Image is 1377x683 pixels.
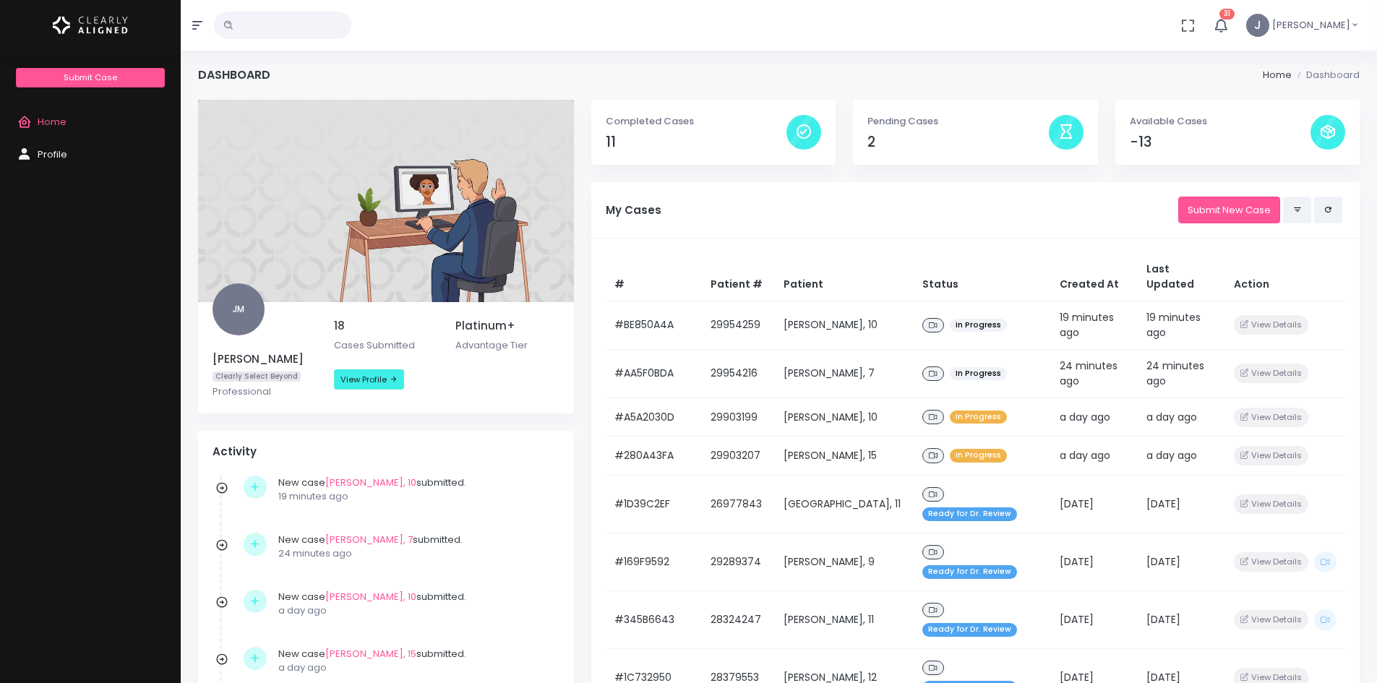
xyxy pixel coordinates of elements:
a: View Profile [334,369,404,390]
div: New case submitted. [278,533,552,561]
span: Home [38,115,67,129]
td: [PERSON_NAME], 15 [775,437,914,476]
h4: 2 [867,134,1048,150]
td: #169F9592 [606,533,702,590]
th: Status [914,253,1050,301]
button: View Details [1234,408,1308,427]
p: Pending Cases [867,114,1048,129]
button: View Details [1234,364,1308,383]
td: a day ago [1051,398,1138,437]
span: J [1246,14,1269,37]
span: In Progress [950,411,1007,424]
td: 24 minutes ago [1051,349,1138,398]
td: a day ago [1051,437,1138,476]
td: [DATE] [1138,533,1225,590]
p: Completed Cases [606,114,786,129]
th: Patient # [702,253,775,301]
td: 29954259 [702,301,775,349]
h4: Dashboard [198,68,270,82]
td: 19 minutes ago [1138,301,1225,349]
td: 29954216 [702,349,775,398]
td: 29903207 [702,437,775,476]
td: #345B6643 [606,590,702,648]
p: Professional [213,385,317,399]
td: 29903199 [702,398,775,437]
div: New case submitted. [278,647,552,675]
td: #A5A2030D [606,398,702,437]
button: View Details [1234,315,1308,335]
p: a day ago [278,603,552,618]
span: Profile [38,147,67,161]
td: [PERSON_NAME], 9 [775,533,914,590]
span: In Progress [950,319,1007,332]
a: Submit New Case [1178,197,1280,223]
li: Dashboard [1292,68,1360,82]
a: [PERSON_NAME], 7 [325,533,413,546]
h4: 11 [606,134,786,150]
span: Ready for Dr. Review [922,565,1017,579]
td: [DATE] [1051,475,1138,533]
a: [PERSON_NAME], 10 [325,590,416,603]
a: [PERSON_NAME], 15 [325,647,416,661]
td: #1D39C2EF [606,475,702,533]
span: [PERSON_NAME] [1272,18,1350,33]
td: 29289374 [702,533,775,590]
span: In Progress [950,449,1007,463]
li: Home [1263,68,1292,82]
td: [PERSON_NAME], 10 [775,301,914,349]
td: #BE850A4A [606,301,702,349]
td: #280A43FA [606,437,702,476]
div: New case submitted. [278,476,552,504]
p: Available Cases [1130,114,1310,129]
th: Last Updated [1138,253,1225,301]
a: [PERSON_NAME], 10 [325,476,416,489]
td: #AA5F0BDA [606,349,702,398]
button: View Details [1234,446,1308,465]
span: Submit Case [64,72,117,83]
td: 28324247 [702,590,775,648]
h5: Platinum+ [455,319,559,332]
td: a day ago [1138,437,1225,476]
p: Advantage Tier [455,338,559,353]
td: [DATE] [1138,590,1225,648]
th: Patient [775,253,914,301]
span: In Progress [950,367,1007,381]
h4: -13 [1130,134,1310,150]
button: View Details [1234,494,1308,514]
p: 24 minutes ago [278,546,552,561]
th: Action [1225,253,1345,301]
td: [PERSON_NAME], 11 [775,590,914,648]
td: [GEOGRAPHIC_DATA], 11 [775,475,914,533]
p: Cases Submitted [334,338,438,353]
span: Clearly Select Beyond [213,371,301,382]
td: [DATE] [1051,533,1138,590]
td: a day ago [1138,398,1225,437]
td: 26977843 [702,475,775,533]
span: 31 [1219,9,1235,20]
div: New case submitted. [278,590,552,618]
h5: 18 [334,319,438,332]
td: [DATE] [1051,590,1138,648]
th: Created At [1051,253,1138,301]
p: 19 minutes ago [278,489,552,504]
h5: My Cases [606,204,1178,217]
td: 24 minutes ago [1138,349,1225,398]
span: Ready for Dr. Review [922,623,1017,637]
a: Submit Case [16,68,164,87]
td: 19 minutes ago [1051,301,1138,349]
span: Ready for Dr. Review [922,507,1017,521]
button: View Details [1234,552,1308,572]
td: [DATE] [1138,475,1225,533]
td: [PERSON_NAME], 10 [775,398,914,437]
h4: Activity [213,445,559,458]
h5: [PERSON_NAME] [213,353,317,366]
th: # [606,253,702,301]
img: Logo Horizontal [53,10,128,40]
td: [PERSON_NAME], 7 [775,349,914,398]
span: JM [213,283,265,335]
button: View Details [1234,610,1308,630]
p: a day ago [278,661,552,675]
